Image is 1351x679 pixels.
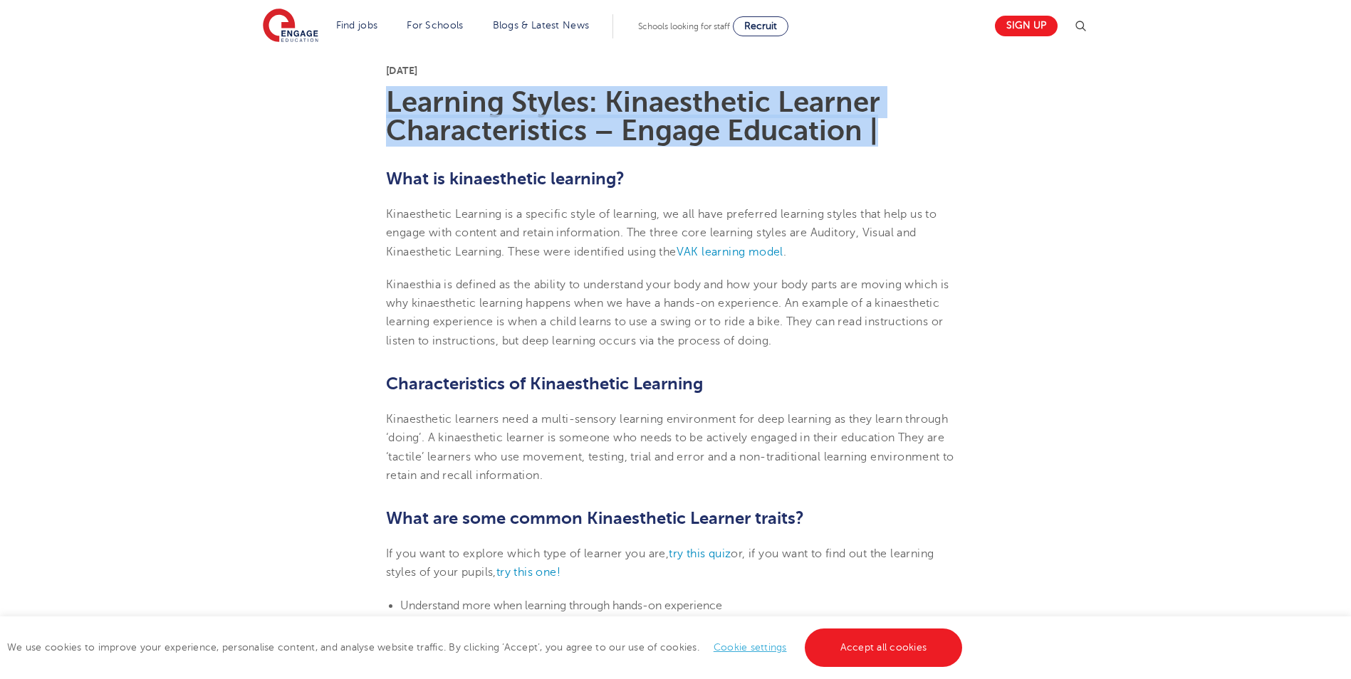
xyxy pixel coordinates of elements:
[493,20,590,31] a: Blogs & Latest News
[508,246,676,258] span: These were identified using the
[714,642,787,653] a: Cookie settings
[638,21,730,31] span: Schools looking for staff
[7,642,966,653] span: We use cookies to improve your experience, personalise content, and analyse website traffic. By c...
[677,246,783,258] a: VAK learning model
[783,246,786,258] span: .
[386,544,965,582] p: If you want to explore which type of learner you are, or, if you want to find out the learning st...
[386,297,943,347] span: inaesthetic learning happens when we have a hands-on experience. An example of a kinaesthetic lea...
[386,278,949,310] span: Kinaesthia is defined as the ability to understand your body and how your body parts are moving w...
[407,20,463,31] a: For Schools
[400,599,722,612] span: Understand more when learning through hands-on experience
[995,16,1058,36] a: Sign up
[669,547,731,560] a: try this quiz
[496,566,560,579] a: try this one!
[386,167,965,191] h2: What is kinaesthetic learning?
[744,21,777,31] span: Recruit
[386,208,937,258] span: Kinaesthetic Learning is a specific style of learning, we all have preferred learning styles that...
[386,65,965,75] p: [DATE]
[386,413,954,482] span: Kinaesthetic learners need a multi-sensory learning environment for deep learning as they learn t...
[336,20,378,31] a: Find jobs
[805,628,963,667] a: Accept all cookies
[733,16,788,36] a: Recruit
[386,508,804,528] span: What are some common Kinaesthetic Learner traits?
[386,374,703,394] b: Characteristics of Kinaesthetic Learning
[263,9,318,44] img: Engage Education
[386,88,965,145] h1: Learning Styles: Kinaesthetic Learner Characteristics – Engage Education |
